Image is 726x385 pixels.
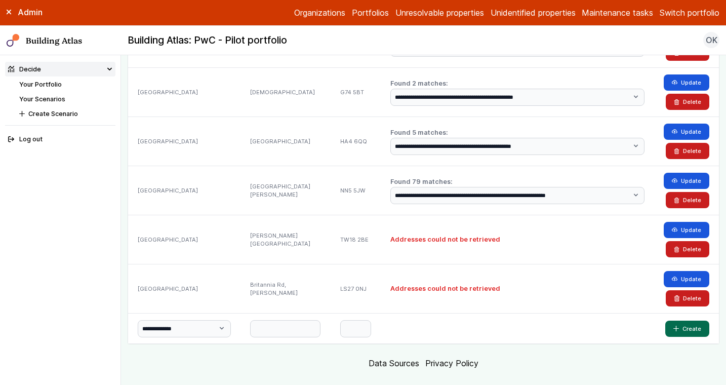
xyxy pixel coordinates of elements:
[664,271,709,287] button: Update
[128,166,240,215] div: [GEOGRAPHIC_DATA]
[240,166,331,215] div: [GEOGRAPHIC_DATA][PERSON_NAME]
[660,7,719,19] button: Switch portfolio
[425,358,478,368] a: Privacy Policy
[395,7,484,19] a: Unresolvable properties
[390,128,644,137] h2: Found 5 matches:
[664,124,709,140] button: Update
[664,74,709,91] button: Update
[330,67,381,117] div: G74 5BT
[128,117,240,166] div: [GEOGRAPHIC_DATA]
[128,264,240,313] div: [GEOGRAPHIC_DATA]
[128,215,240,264] div: [GEOGRAPHIC_DATA]
[240,117,331,166] div: [GEOGRAPHIC_DATA]
[5,62,116,76] summary: Decide
[390,235,644,244] h2: Addresses could not be retrieved
[390,284,644,293] h2: Addresses could not be retrieved
[369,358,419,368] a: Data Sources
[16,106,115,121] button: Create Scenario
[582,7,653,19] a: Maintenance tasks
[240,215,331,264] div: [PERSON_NAME][GEOGRAPHIC_DATA]
[666,241,709,257] button: Delete
[19,81,62,88] a: Your Portfolio
[294,7,345,19] a: Organizations
[330,166,381,215] div: NN5 5JW
[7,34,20,47] img: main-0bbd2752.svg
[666,143,709,159] button: Delete
[240,67,331,117] div: [DEMOGRAPHIC_DATA]
[240,264,331,313] div: Britannia Rd, [PERSON_NAME]
[19,95,65,103] a: Your Scenarios
[352,7,389,19] a: Portfolios
[330,117,381,166] div: HA4 6QQ
[491,7,576,19] a: Unidentified properties
[5,132,116,147] button: Log out
[330,215,381,264] div: TW18 2BE
[665,321,709,337] button: Create
[128,34,287,47] h2: Building Atlas: PwC - Pilot portfolio
[8,64,41,74] div: Decide
[666,290,709,306] button: Delete
[664,222,709,238] button: Update
[706,34,717,46] span: OK
[666,192,709,208] button: Delete
[390,177,644,186] h2: Found 79 matches:
[330,264,381,313] div: LS27 0NJ
[666,94,709,110] button: Delete
[703,32,719,48] button: OK
[390,79,644,88] h2: Found 2 matches:
[128,67,240,117] div: [GEOGRAPHIC_DATA]
[664,173,709,189] button: Update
